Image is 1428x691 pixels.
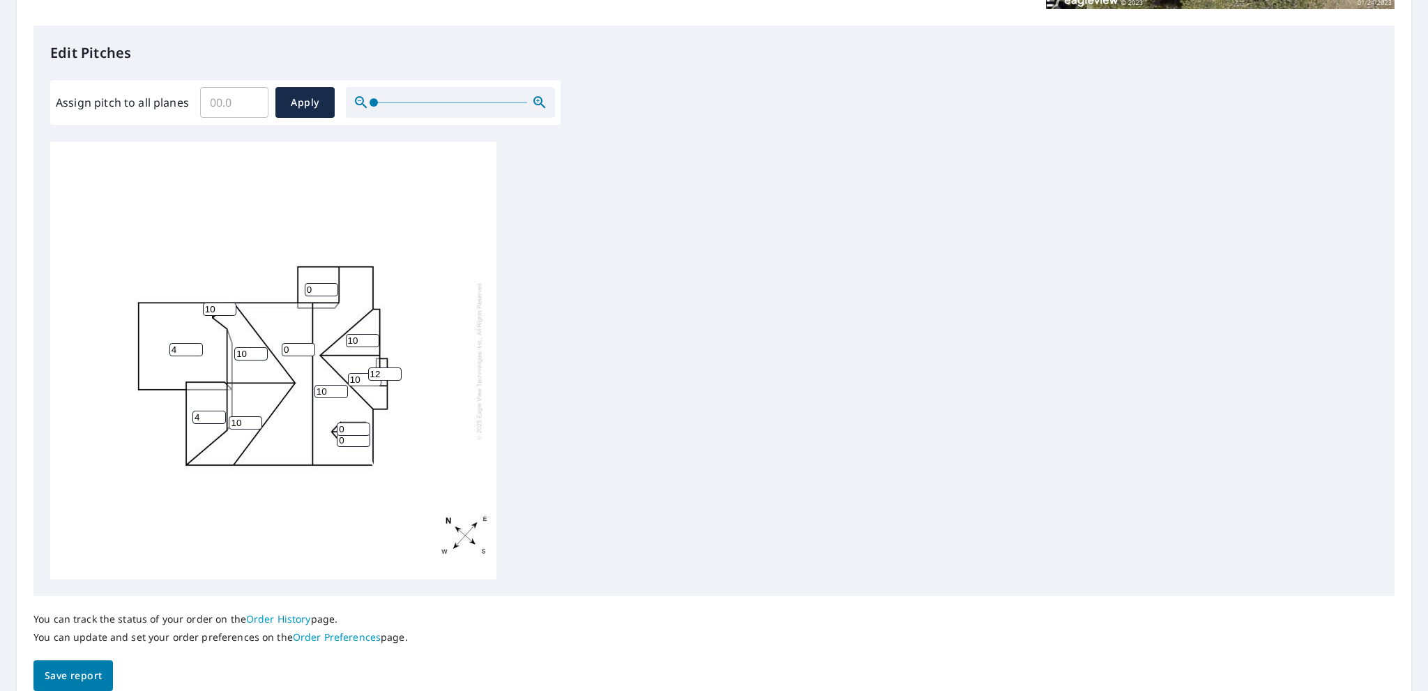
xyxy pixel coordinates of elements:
[275,87,335,118] button: Apply
[293,630,381,644] a: Order Preferences
[45,667,102,685] span: Save report
[33,631,408,644] p: You can update and set your order preferences on the page.
[200,83,268,122] input: 00.0
[287,94,324,112] span: Apply
[246,612,311,625] a: Order History
[33,613,408,625] p: You can track the status of your order on the page.
[50,43,1378,63] p: Edit Pitches
[56,94,189,111] label: Assign pitch to all planes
